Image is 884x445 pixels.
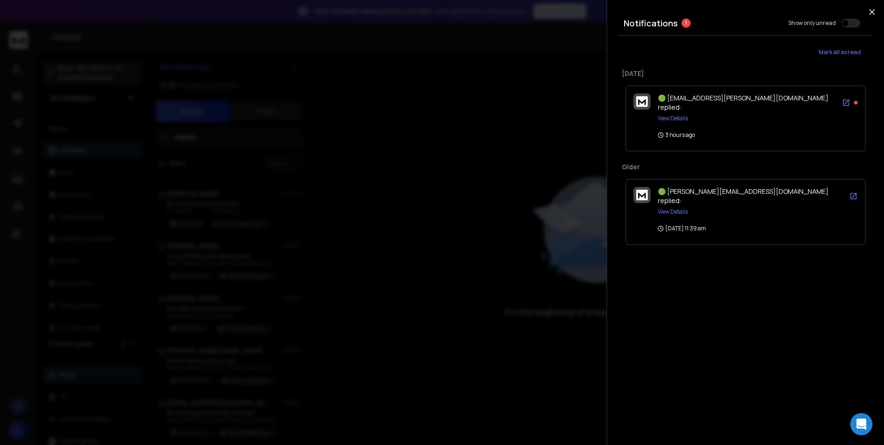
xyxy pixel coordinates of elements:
[658,208,688,216] button: View Details
[658,131,695,139] p: 3 hours ago
[658,187,829,205] span: 🟢 [PERSON_NAME][EMAIL_ADDRESS][DOMAIN_NAME] replied:
[788,19,836,27] label: Show only unread
[806,43,873,62] button: Mark all as read
[624,17,678,30] h3: Notifications
[819,49,861,56] span: Mark all as read
[681,19,691,28] span: 1
[636,96,648,107] img: logo
[658,115,688,122] button: View Details
[622,162,869,172] p: Older
[658,93,829,111] span: 🟢 [EMAIL_ADDRESS][PERSON_NAME][DOMAIN_NAME] replied:
[658,225,706,232] p: [DATE] 11:39 am
[850,413,872,435] div: Open Intercom Messenger
[636,190,648,200] img: logo
[622,69,869,78] p: [DATE]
